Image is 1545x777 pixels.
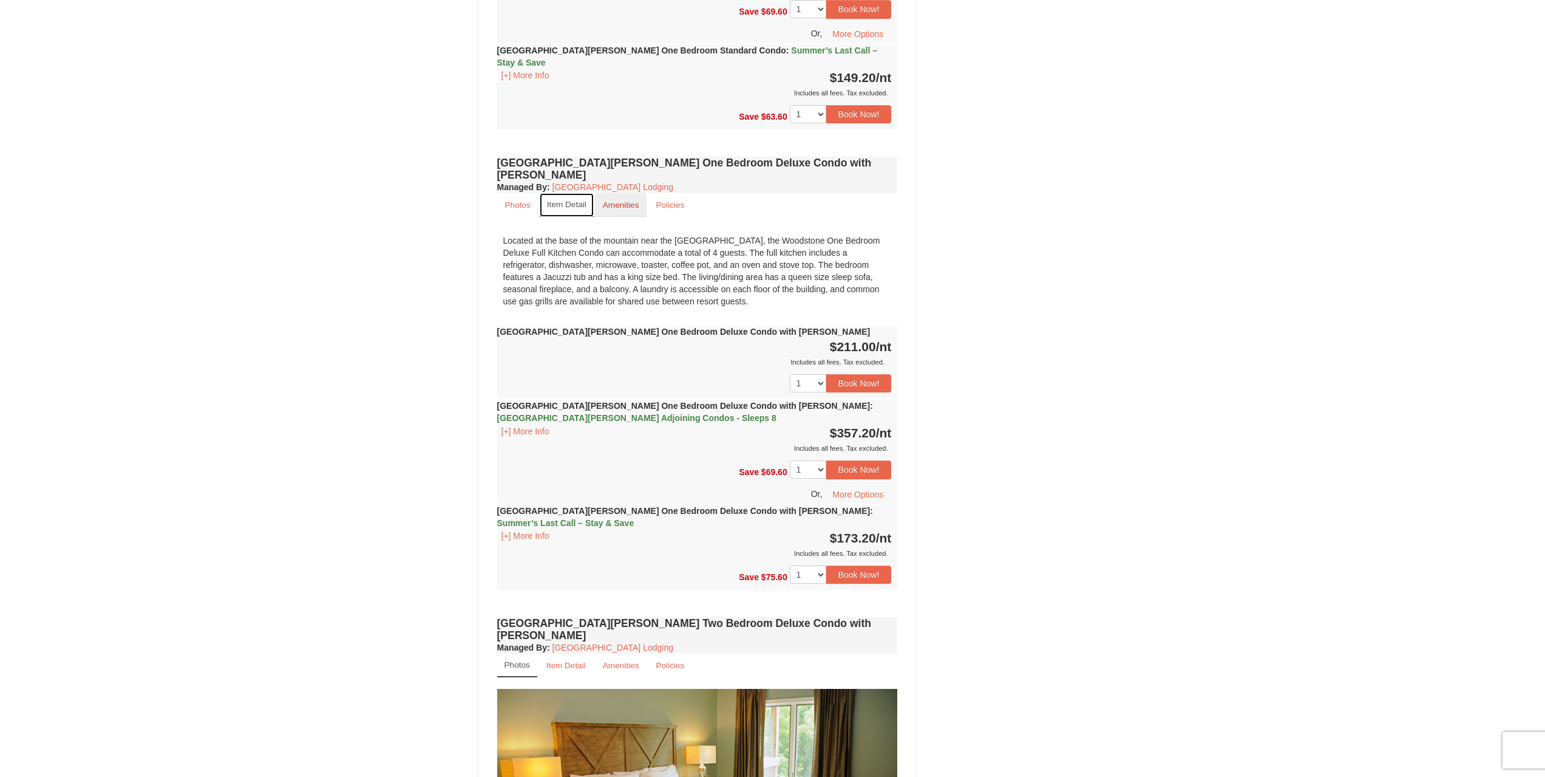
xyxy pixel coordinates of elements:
[497,413,776,423] span: [GEOGRAPHIC_DATA][PERSON_NAME] Adjoining Condos - Sleeps 8
[826,460,892,479] button: Book Now!
[761,111,787,121] span: $63.60
[497,506,873,528] strong: [GEOGRAPHIC_DATA][PERSON_NAME] One Bedroom Deluxe Condo with [PERSON_NAME]
[546,661,586,670] small: Item Detail
[552,182,673,192] a: [GEOGRAPHIC_DATA] Lodging
[497,547,892,560] div: Includes all fees. Tax excluded.
[497,356,892,368] div: Includes all fees. Tax excluded.
[497,654,537,677] a: Photos
[497,643,550,652] strong: :
[739,467,759,477] span: Save
[739,111,759,121] span: Save
[876,70,892,84] span: /nt
[497,327,871,337] strong: [GEOGRAPHIC_DATA][PERSON_NAME] One Bedroom Deluxe Condo with [PERSON_NAME]
[497,228,898,313] div: Located at the base of the mountain near the [GEOGRAPHIC_DATA], the Woodstone One Bedroom Deluxe ...
[830,531,876,545] span: $173.20
[648,654,692,677] a: Policies
[870,506,873,516] span: :
[497,442,892,454] div: Includes all fees. Tax excluded.
[761,7,787,16] span: $69.60
[595,193,647,217] a: Amenities
[497,69,554,82] button: [+] More Info
[876,426,892,440] span: /nt
[497,46,877,67] span: Summer’s Last Call – Stay & Save
[826,105,892,123] button: Book Now!
[540,193,594,217] a: Item Detail
[876,531,892,545] span: /nt
[830,426,876,440] span: $357.20
[497,425,554,438] button: [+] More Info
[547,200,586,209] small: Item Detail
[761,467,787,477] span: $69.60
[811,28,823,38] span: Or,
[876,340,892,354] span: /nt
[497,157,898,181] h4: [GEOGRAPHIC_DATA][PERSON_NAME] One Bedroom Deluxe Condo with [PERSON_NAME]
[538,654,594,677] a: Item Detail
[648,193,692,217] a: Policies
[830,340,892,354] strong: $211.00
[603,661,639,670] small: Amenities
[497,401,873,423] strong: [GEOGRAPHIC_DATA][PERSON_NAME] One Bedroom Deluxe Condo with [PERSON_NAME]
[497,46,877,67] strong: [GEOGRAPHIC_DATA][PERSON_NAME] One Bedroom Standard Condo
[739,7,759,16] span: Save
[739,572,759,581] span: Save
[824,25,891,43] button: More Options
[824,485,891,504] button: More Options
[497,87,892,99] div: Includes all fees. Tax excluded.
[656,661,684,670] small: Policies
[552,643,673,652] a: [GEOGRAPHIC_DATA] Lodging
[656,200,684,210] small: Policies
[504,660,530,669] small: Photos
[497,182,547,192] span: Managed By
[870,401,873,411] span: :
[761,572,787,581] span: $75.60
[505,200,531,210] small: Photos
[603,200,639,210] small: Amenities
[826,374,892,392] button: Book Now!
[497,182,550,192] strong: :
[497,193,538,217] a: Photos
[497,643,547,652] span: Managed By
[497,518,634,528] span: Summer’s Last Call – Stay & Save
[826,566,892,584] button: Book Now!
[497,617,898,642] h4: [GEOGRAPHIC_DATA][PERSON_NAME] Two Bedroom Deluxe Condo with [PERSON_NAME]
[811,488,823,498] span: Or,
[595,654,647,677] a: Amenities
[830,70,876,84] span: $149.20
[786,46,789,55] span: :
[497,529,554,543] button: [+] More Info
